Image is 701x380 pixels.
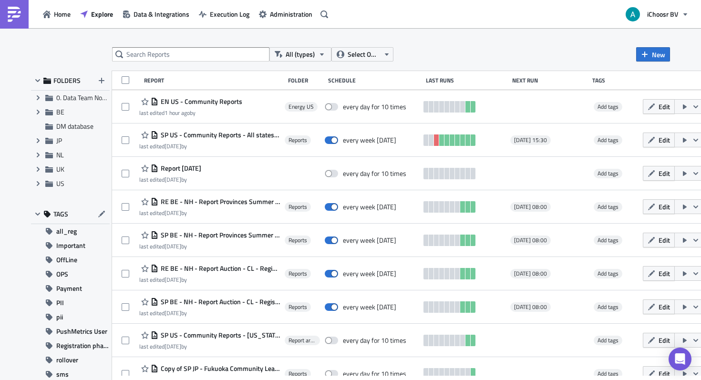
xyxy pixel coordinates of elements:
button: Edit [643,99,675,114]
time: 2025-09-03T09:33:54Z [165,308,181,318]
span: Add tags [598,302,619,311]
span: UK [56,164,64,174]
span: Add tags [594,336,622,345]
div: last edited by [139,176,201,183]
span: rollover [56,353,78,367]
span: SP US - Community Reports - Pennsylvania [158,331,280,339]
button: rollover [31,353,110,367]
span: Add tags [598,202,619,211]
button: Payment [31,281,110,296]
span: OPS [56,267,68,281]
button: Execution Log [194,7,254,21]
span: Add tags [594,202,622,212]
button: Explore [75,7,118,21]
div: Schedule [328,77,421,84]
div: every week on Friday [343,136,396,144]
span: Select Owner [348,49,380,60]
button: All (types) [269,47,331,62]
time: 2025-09-25T13:40:02Z [165,108,190,117]
span: Edit [659,235,670,245]
span: Data & Integrations [134,9,189,19]
span: Add tags [594,236,622,245]
span: 0. Data Team Notebooks & Reports [56,92,155,103]
button: New [636,47,670,62]
span: [DATE] 08:00 [514,236,547,244]
button: all_reg [31,224,110,238]
button: PII [31,296,110,310]
span: Add tags [598,336,619,345]
div: last edited by [139,309,280,317]
span: Edit [659,335,670,345]
div: Folder [288,77,323,84]
div: every week on Monday [343,236,396,245]
div: Tags [592,77,639,84]
span: Registration phase [56,339,110,353]
span: Add tags [594,269,622,278]
span: Home [54,9,71,19]
span: SP BE - NH - Report Provinces Summer 2025 Installations [158,231,280,239]
span: Edit [659,302,670,312]
span: [DATE] 08:00 [514,203,547,211]
button: OffLine [31,253,110,267]
span: Copy of SP JP - Fukuoka Community Leader Reports [158,364,280,373]
button: Edit [643,299,675,314]
time: 2025-09-08T13:57:49Z [165,175,181,184]
button: Edit [643,133,675,147]
button: Edit [643,333,675,348]
div: Report [144,77,284,84]
span: pii [56,310,63,324]
span: Reports [289,236,307,244]
div: every day for 10 times [343,169,406,178]
span: PushMetrics User [56,324,107,339]
span: PII [56,296,64,310]
time: 2025-09-03T09:38:36Z [165,275,181,284]
a: Data & Integrations [118,7,194,21]
span: [DATE] 08:00 [514,303,547,311]
button: Edit [643,199,675,214]
span: SP BE - NH - Report Auction - CL - Registraties en Acceptatie fase Fall 2025 [158,298,280,306]
button: Edit [643,266,675,281]
div: Next Run [512,77,588,84]
div: last edited by [139,276,280,283]
span: [DATE] 08:00 [514,270,547,277]
span: Add tags [598,269,619,278]
div: Open Intercom Messenger [669,348,691,370]
button: Home [38,7,75,21]
span: Edit [659,102,670,112]
div: last edited by [139,209,280,216]
button: iChoosr BV [620,4,694,25]
span: Add tags [598,236,619,245]
button: Registration phase [31,339,110,353]
div: last edited by [139,343,280,350]
span: RE BE - NH - Report Provinces Summer 2025 Installations West-Vlaanderen en Provincie Oost-Vlaanderen [158,197,280,206]
span: Add tags [594,102,622,112]
span: Report 2025-09-08 [158,164,201,173]
span: Add tags [594,302,622,312]
span: Energy US [289,103,314,111]
span: Add tags [598,169,619,178]
span: Reports [289,370,307,378]
span: Edit [659,369,670,379]
span: Edit [659,268,670,278]
span: Add tags [598,369,619,378]
button: Select Owner [331,47,393,62]
span: Important [56,238,85,253]
span: Add tags [598,135,619,144]
div: every week on Monday [343,269,396,278]
span: Administration [270,9,312,19]
button: Administration [254,7,317,21]
div: every day for 10 times [343,370,406,378]
div: every day for 10 times [343,336,406,345]
div: every day for 10 times [343,103,406,111]
span: Execution Log [210,9,249,19]
span: All (types) [286,49,315,60]
div: last edited by [139,109,242,116]
img: PushMetrics [7,7,22,22]
span: EN US - Community Reports [158,97,242,106]
time: 2025-09-23T08:40:32Z [165,142,181,151]
span: Reports [289,203,307,211]
div: every week on Monday [343,303,396,311]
